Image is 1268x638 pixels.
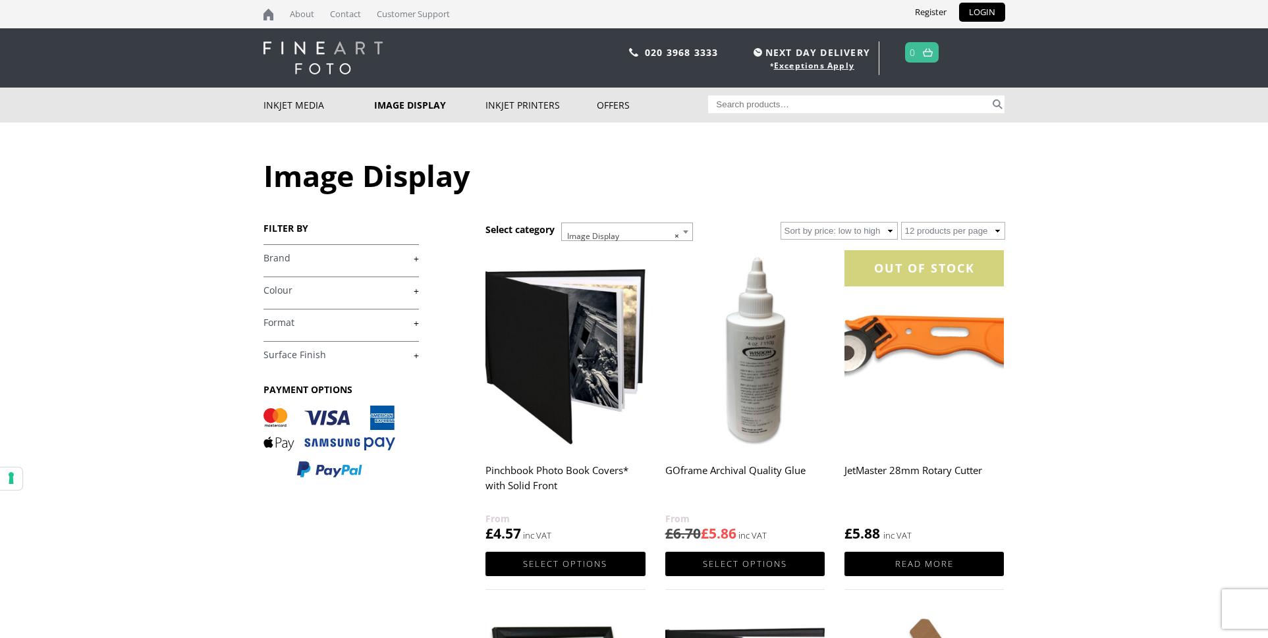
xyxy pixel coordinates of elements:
[263,383,419,396] h3: PAYMENT OPTIONS
[708,95,990,113] input: Search products…
[485,250,645,543] a: Pinchbook Photo Book Covers* with Solid Front £4.57
[485,88,597,122] a: Inkjet Printers
[665,524,673,543] span: £
[485,250,645,450] img: Pinchbook Photo Book Covers* with Solid Front
[263,349,419,361] a: +
[754,48,762,57] img: time.svg
[485,552,645,576] a: Select options for “Pinchbook Photo Book Covers* with Solid Front”
[923,48,933,57] img: basket.svg
[675,227,679,246] span: ×
[990,95,1005,113] button: Search
[844,524,880,543] bdi: 5.88
[263,155,1005,196] h1: Image Display
[910,43,916,62] a: 0
[263,317,419,329] a: +
[844,250,1004,286] div: OUT OF STOCK
[374,88,485,122] a: Image Display
[562,223,692,250] span: Image Display
[263,406,395,479] img: PAYMENT OPTIONS
[263,284,419,297] a: +
[665,552,825,576] a: Select options for “GOframe Archival Quality Glue”
[844,458,1004,511] h2: JetMaster 28mm Rotary Cutter
[485,524,493,543] span: £
[561,223,693,241] span: Image Display
[665,250,825,450] img: GOframe Archival Quality Glue
[750,45,870,60] span: NEXT DAY DELIVERY
[665,524,701,543] bdi: 6.70
[263,277,419,303] h4: Colour
[629,48,638,57] img: phone.svg
[701,524,709,543] span: £
[263,222,419,234] h3: FILTER BY
[774,60,854,71] a: Exceptions Apply
[485,223,555,236] h3: Select category
[883,528,912,543] strong: inc VAT
[665,458,825,511] h2: GOframe Archival Quality Glue
[905,3,956,22] a: Register
[959,3,1005,22] a: LOGIN
[844,250,1004,543] a: OUT OF STOCKJetMaster 28mm Rotary Cutter £5.88 inc VAT
[263,309,419,335] h4: Format
[645,46,719,59] a: 020 3968 3333
[263,244,419,271] h4: Brand
[263,252,419,265] a: +
[485,524,521,543] bdi: 4.57
[665,250,825,543] a: GOframe Archival Quality Glue £6.70£5.86
[485,458,645,511] h2: Pinchbook Photo Book Covers* with Solid Front
[844,250,1004,450] img: JetMaster 28mm Rotary Cutter
[263,41,383,74] img: logo-white.svg
[844,552,1004,576] a: Read more about “JetMaster 28mm Rotary Cutter”
[844,524,852,543] span: £
[263,341,419,367] h4: Surface Finish
[701,524,736,543] bdi: 5.86
[597,88,708,122] a: Offers
[263,88,375,122] a: Inkjet Media
[781,222,898,240] select: Shop order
